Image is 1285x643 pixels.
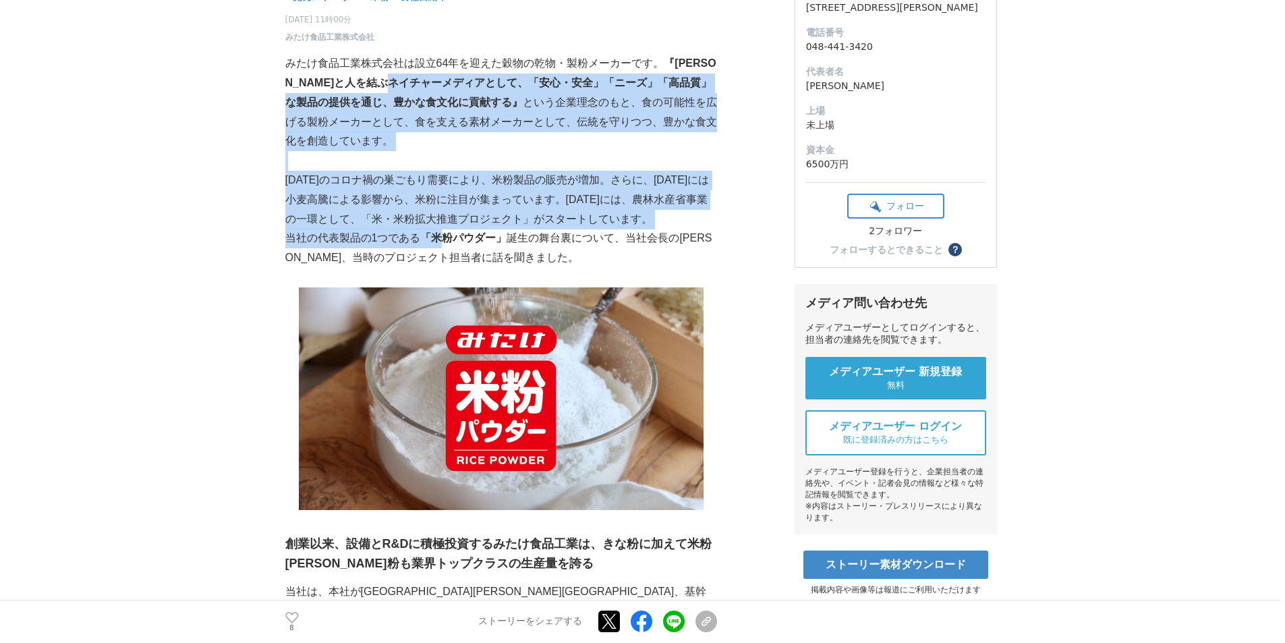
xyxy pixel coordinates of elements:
button: フォロー [847,194,944,219]
div: フォローするとできること [830,245,943,254]
dd: 6500万円 [806,157,986,171]
p: 当社の代表製品の1つである 誕生の舞台裏について、当社会長の[PERSON_NAME]、当時のプロジェクト担当者に話を聞きました。 [285,229,717,268]
span: 既に登録済みの方はこちら [843,434,948,446]
dt: 上場 [806,104,986,118]
dd: [PERSON_NAME] [806,79,986,93]
span: メディアユーザー 新規登録 [829,365,963,379]
strong: 創業以来、設備とR&Dに積極投資するみたけ食品工業は、きな粉に加えて米粉[PERSON_NAME]粉も業界トップクラスの生産量を誇る [285,537,712,570]
div: メディアユーザー登録を行うと、企業担当者の連絡先や、イベント・記者会見の情報など様々な特記情報を閲覧できます。 ※内容はストーリー・プレスリリースにより異なります。 [805,466,986,524]
span: 無料 [887,379,905,391]
p: 掲載内容や画像等は報道にご利用いただけます [795,584,997,596]
p: ストーリーをシェアする [478,616,582,628]
dd: [STREET_ADDRESS][PERSON_NAME] [806,1,986,15]
dd: 048-441-3420 [806,40,986,54]
a: みたけ食品工業株式会社 [285,31,374,43]
img: thumbnail_637d2e00-8350-11ee-8fef-615b0be091d1.jpg [299,287,704,510]
p: 8 [285,625,299,632]
dd: 未上場 [806,118,986,132]
p: みたけ食品工業株式会社は設立64年を迎えた穀物の乾物・製粉メーカーです。 という企業理念のもと、食の可能性を広げる製粉メーカーとして、食を支える素材メーカーとして、伝統を守りつつ、豊かな食文化を... [285,54,717,151]
strong: 「米粉パウダー」 [420,232,507,244]
span: メディアユーザー ログイン [829,420,963,434]
span: [DATE] 11時00分 [285,13,374,26]
strong: 『[PERSON_NAME]と人を結ぶネイチャーメディアとして、「安心・安全」「ニーズ」「高品質」な製品の提供を通じ、豊かな食文化に貢献する』 [285,57,716,108]
dt: 資本金 [806,143,986,157]
a: メディアユーザー ログイン 既に登録済みの方はこちら [805,410,986,455]
div: メディア問い合わせ先 [805,295,986,311]
div: メディアユーザーとしてログインすると、担当者の連絡先を閲覧できます。 [805,322,986,346]
div: 2フォロワー [847,225,944,237]
dt: 電話番号 [806,26,986,40]
a: メディアユーザー 新規登録 無料 [805,357,986,399]
dt: 代表者名 [806,65,986,79]
button: ？ [948,243,962,256]
span: ？ [950,245,960,254]
a: ストーリー素材ダウンロード [803,551,988,579]
p: [DATE]のコロナ禍の巣ごもり需要により、米粉製品の販売が増加。さらに、[DATE]には小麦高騰による影響から、米粉に注目が集まっています。[DATE]には、農林水産省事業の一環として、「米・... [285,171,717,229]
